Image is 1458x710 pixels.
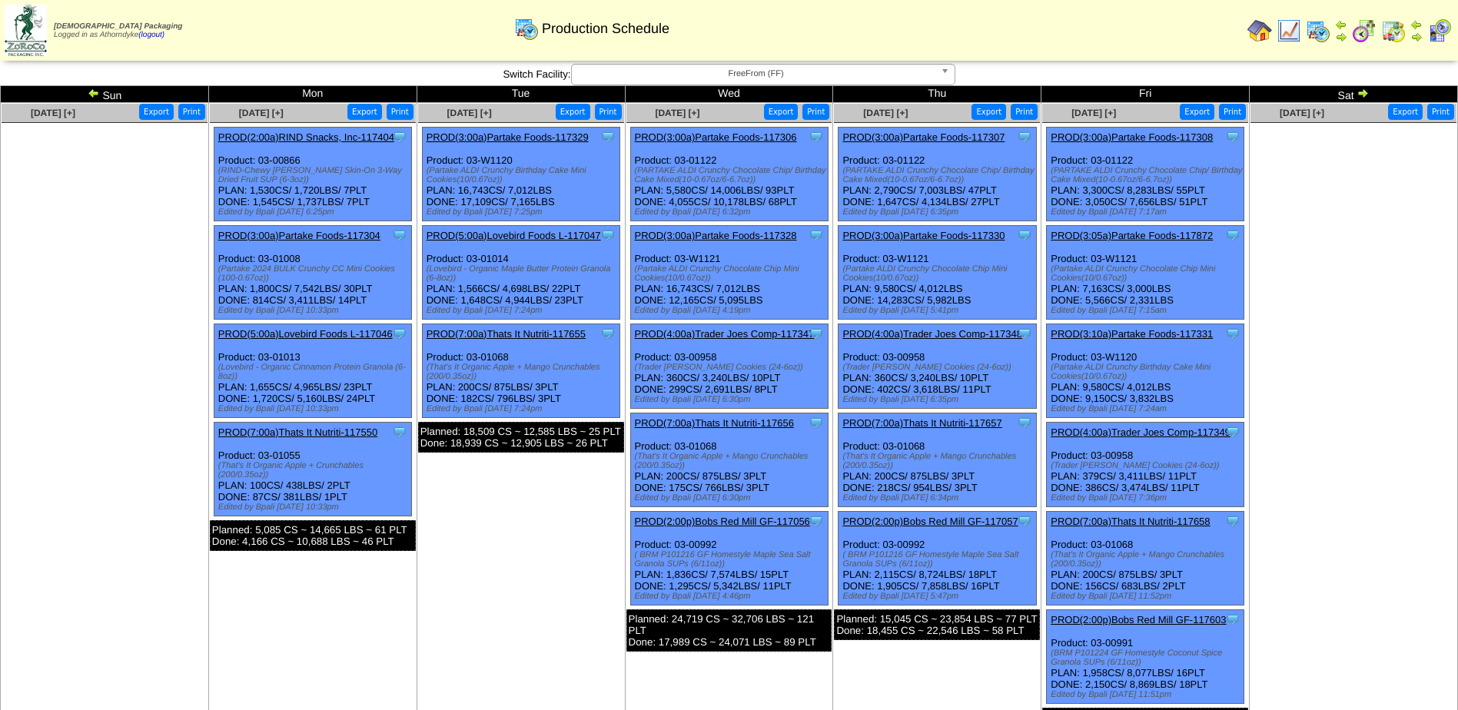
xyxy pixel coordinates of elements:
td: Sat [1250,86,1458,103]
img: Tooltip [1017,129,1032,144]
a: PROD(3:00a)Partake Foods-117329 [427,131,589,143]
div: Edited by Bpali [DATE] 6:30pm [635,493,828,503]
div: Product: 03-00992 PLAN: 2,115CS / 8,724LBS / 18PLT DONE: 1,905CS / 7,858LBS / 16PLT [839,512,1036,605]
img: arrowright.gif [1357,87,1369,99]
div: Product: 03-W1120 PLAN: 16,743CS / 7,012LBS DONE: 17,109CS / 7,165LBS [422,128,619,221]
img: Tooltip [809,326,824,341]
img: calendarprod.gif [514,16,539,41]
button: Print [1427,104,1454,120]
a: PROD(3:00a)Partake Foods-117328 [635,230,797,241]
button: Print [595,104,622,120]
button: Export [971,104,1006,120]
a: [DATE] [+] [863,108,908,118]
img: arrowleft.gif [1335,18,1347,31]
div: Planned: 5,085 CS ~ 14,665 LBS ~ 61 PLT Done: 4,166 CS ~ 10,688 LBS ~ 46 PLT [210,520,416,551]
div: Edited by Bpali [DATE] 7:36pm [1051,493,1244,503]
a: PROD(4:00a)Trader Joes Comp-117347 [635,328,815,340]
a: PROD(7:00a)Thats It Nutriti-117657 [842,417,1001,429]
a: [DATE] [+] [239,108,284,118]
div: Product: 03-01122 PLAN: 2,790CS / 7,003LBS / 47PLT DONE: 1,647CS / 4,134LBS / 27PLT [839,128,1036,221]
div: (That's It Organic Apple + Mango Crunchables (200/0.35oz)) [1051,550,1244,569]
a: PROD(3:00a)Partake Foods-117306 [635,131,797,143]
div: Edited by Bpali [DATE] 10:33pm [218,503,411,512]
a: PROD(5:00a)Lovebird Foods L-117047 [427,230,601,241]
span: [DATE] [+] [447,108,492,118]
div: Product: 03-01122 PLAN: 3,300CS / 8,283LBS / 55PLT DONE: 3,050CS / 7,656LBS / 51PLT [1047,128,1244,221]
div: Product: 03-01008 PLAN: 1,800CS / 7,542LBS / 30PLT DONE: 814CS / 3,411LBS / 14PLT [214,226,411,320]
div: Product: 03-00992 PLAN: 1,836CS / 7,574LBS / 15PLT DONE: 1,295CS / 5,342LBS / 11PLT [630,512,828,605]
span: [DATE] [+] [1280,108,1324,118]
div: Planned: 18,509 CS ~ 12,585 LBS ~ 25 PLT Done: 18,939 CS ~ 12,905 LBS ~ 26 PLT [418,422,624,453]
a: PROD(7:00a)Thats It Nutriti-117656 [635,417,794,429]
td: Mon [208,86,417,103]
td: Thu [833,86,1041,103]
span: [DEMOGRAPHIC_DATA] Packaging [54,22,182,31]
div: Edited by Bpali [DATE] 7:17am [1051,207,1244,217]
div: Edited by Bpali [DATE] 6:34pm [842,493,1035,503]
img: Tooltip [392,424,407,440]
img: Tooltip [600,129,616,144]
div: (That's It Organic Apple + Crunchables (200/0.35oz)) [218,461,411,479]
img: Tooltip [809,415,824,430]
div: Product: 03-01055 PLAN: 100CS / 438LBS / 2PLT DONE: 87CS / 381LBS / 1PLT [214,423,411,516]
div: Edited by Bpali [DATE] 4:19pm [635,306,828,315]
div: (Trader [PERSON_NAME] Cookies (24-6oz)) [635,363,828,372]
img: Tooltip [1017,227,1032,243]
img: zoroco-logo-small.webp [5,5,47,56]
div: Product: 03-01068 PLAN: 200CS / 875LBS / 3PLT DONE: 175CS / 766LBS / 3PLT [630,413,828,507]
button: Print [387,104,413,120]
button: Print [178,104,205,120]
td: Sun [1,86,209,103]
div: Edited by Bpali [DATE] 4:46pm [635,592,828,601]
div: Edited by Bpali [DATE] 7:24pm [427,306,619,315]
a: PROD(3:00a)Partake Foods-117330 [842,230,1005,241]
div: Product: 03-W1121 PLAN: 7,163CS / 3,000LBS DONE: 5,566CS / 2,331LBS [1047,226,1244,320]
div: (That's It Organic Apple + Mango Crunchables (200/0.35oz)) [842,452,1035,470]
a: PROD(3:00a)Partake Foods-117304 [218,230,380,241]
img: Tooltip [809,129,824,144]
div: (That's It Organic Apple + Mango Crunchables (200/0.35oz)) [635,452,828,470]
button: Export [1180,104,1214,120]
a: PROD(5:00a)Lovebird Foods L-117046 [218,328,393,340]
div: Edited by Bpali [DATE] 7:25pm [427,207,619,217]
img: arrowright.gif [1410,31,1423,43]
a: PROD(3:10a)Partake Foods-117331 [1051,328,1213,340]
div: Edited by Bpali [DATE] 6:32pm [635,207,828,217]
div: Product: 03-01068 PLAN: 200CS / 875LBS / 3PLT DONE: 182CS / 796LBS / 3PLT [422,324,619,418]
button: Print [1011,104,1038,120]
div: Edited by Bpali [DATE] 6:35pm [842,395,1035,404]
img: Tooltip [1017,513,1032,529]
img: Tooltip [809,227,824,243]
a: PROD(3:00a)Partake Foods-117307 [842,131,1005,143]
div: (BRM P101224 GF Homestyle Coconut Spice Granola SUPs (6/11oz)) [1051,649,1244,667]
img: Tooltip [392,129,407,144]
a: (logout) [138,31,164,39]
span: FreeFrom (FF) [578,65,935,83]
div: Edited by Bpali [DATE] 7:24am [1051,404,1244,413]
a: [DATE] [+] [655,108,699,118]
div: (Partake ALDI Crunchy Birthday Cake Mini Cookies(10/0.67oz)) [1051,363,1244,381]
a: [DATE] [+] [1071,108,1116,118]
div: (PARTAKE ALDI Crunchy Chocolate Chip/ Birthday Cake Mixed(10-0.67oz/6-6.7oz)) [635,166,828,184]
img: Tooltip [600,326,616,341]
div: Edited by Bpali [DATE] 10:33pm [218,306,411,315]
img: Tooltip [809,513,824,529]
div: Edited by Bpali [DATE] 5:41pm [842,306,1035,315]
button: Export [556,104,590,120]
div: ( BRM P101216 GF Homestyle Maple Sea Salt Granola SUPs (6/11oz)) [635,550,828,569]
div: (That's It Organic Apple + Mango Crunchables (200/0.35oz)) [427,363,619,381]
img: Tooltip [392,326,407,341]
img: Tooltip [1225,326,1240,341]
img: Tooltip [1225,129,1240,144]
img: Tooltip [1225,227,1240,243]
div: Edited by Bpali [DATE] 6:30pm [635,395,828,404]
button: Export [1388,104,1423,120]
div: Product: 03-01068 PLAN: 200CS / 875LBS / 3PLT DONE: 218CS / 954LBS / 3PLT [839,413,1036,507]
div: (RIND-Chewy [PERSON_NAME] Skin-On 3-Way Dried Fruit SUP (6-3oz)) [218,166,411,184]
img: calendarcustomer.gif [1427,18,1452,43]
span: Production Schedule [542,21,669,37]
div: Edited by Bpali [DATE] 10:33pm [218,404,411,413]
div: Planned: 15,045 CS ~ 23,854 LBS ~ 77 PLT Done: 18,455 CS ~ 22,546 LBS ~ 58 PLT [834,609,1040,640]
div: Edited by Bpali [DATE] 5:47pm [842,592,1035,601]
